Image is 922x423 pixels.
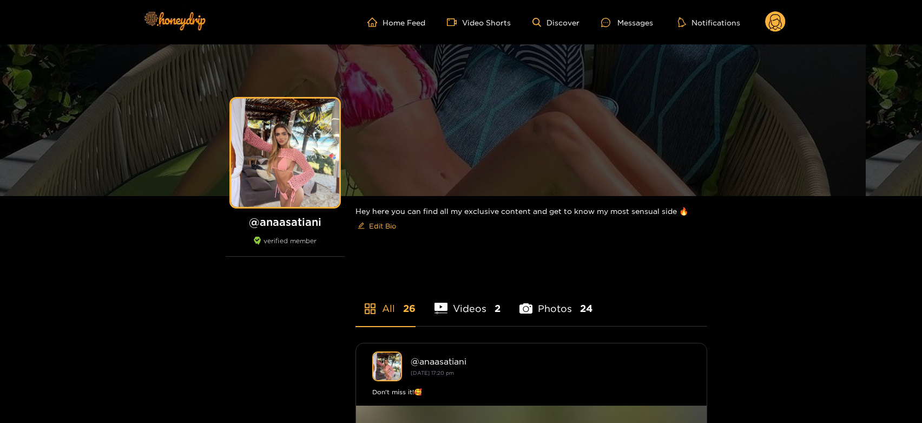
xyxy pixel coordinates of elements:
a: Video Shorts [447,17,511,27]
span: 26 [403,302,416,315]
a: Discover [532,18,579,27]
li: Videos [434,277,500,326]
span: video-camera [447,17,462,27]
small: [DATE] 17:20 pm [411,370,454,376]
span: edit [358,222,365,230]
div: Messages [601,16,653,29]
li: Photos [519,277,592,326]
div: Hey here you can find all my exclusive content and get to know my most sensual side 🔥 [355,196,707,243]
a: Home Feed [367,17,425,27]
span: 2 [495,302,500,315]
div: @ anaasatiani [411,356,690,366]
img: anaasatiani [372,352,402,381]
span: 24 [580,302,592,315]
button: Notifications [675,17,743,28]
li: All [355,277,416,326]
button: editEdit Bio [355,217,398,235]
div: verified member [226,237,345,257]
span: home [367,17,383,27]
span: Edit Bio [369,220,396,231]
div: Don't miss it!🥰 [372,387,690,398]
span: appstore [364,302,377,315]
h1: @ anaasatiani [226,215,345,229]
